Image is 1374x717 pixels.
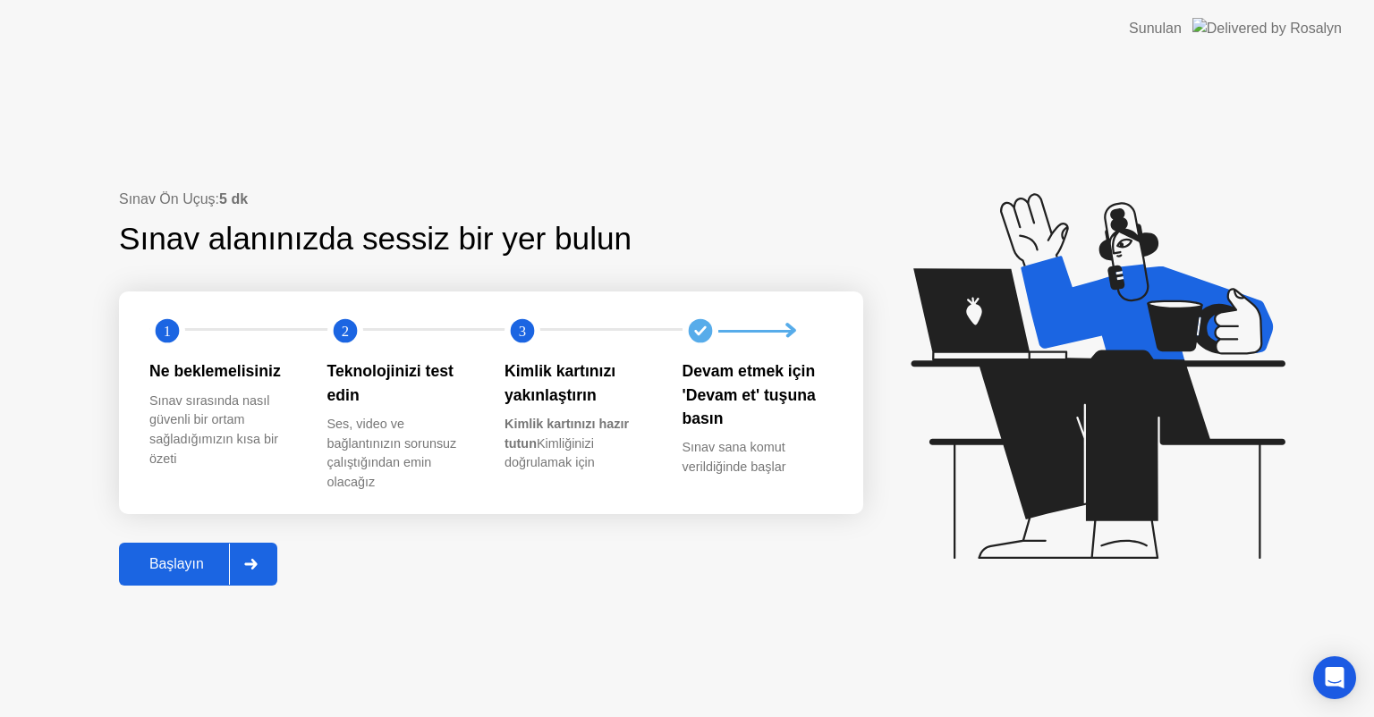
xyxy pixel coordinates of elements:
[219,191,248,207] b: 5 dk
[1192,18,1342,38] img: Delivered by Rosalyn
[119,215,750,263] div: Sınav alanınızda sessiz bir yer bulun
[683,359,832,430] div: Devam etmek için 'Devam et' tuşuna basın
[119,543,277,586] button: Başlayın
[505,415,654,473] div: Kimliğinizi doğrulamak için
[505,359,654,407] div: Kimlik kartınızı yakınlaştırın
[327,359,477,407] div: Teknolojinizi test edin
[519,323,526,340] text: 3
[505,417,629,451] b: Kimlik kartınızı hazır tutun
[341,323,348,340] text: 2
[327,415,477,492] div: Ses, video ve bağlantınızın sorunsuz çalıştığından emin olacağız
[124,556,229,572] div: Başlayın
[149,392,299,468] div: Sınav sırasında nasıl güvenli bir ortam sağladığımızın kısa bir özeti
[164,323,171,340] text: 1
[683,438,832,477] div: Sınav sana komut verildiğinde başlar
[149,359,299,383] div: Ne beklemelisiniz
[1129,18,1182,39] div: Sunulan
[1313,656,1356,699] div: Open Intercom Messenger
[119,189,863,210] div: Sınav Ön Uçuş:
